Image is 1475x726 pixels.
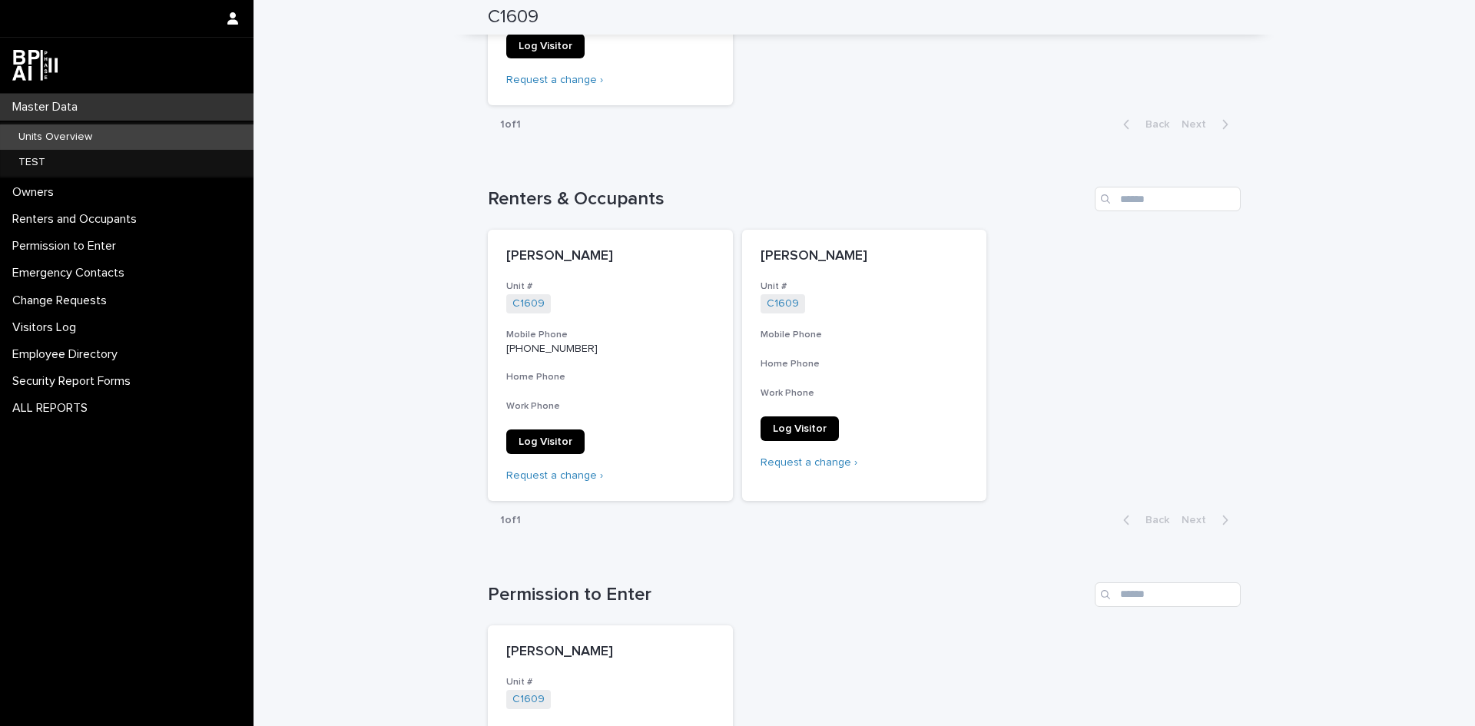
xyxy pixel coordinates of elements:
p: Change Requests [6,293,119,308]
p: [PERSON_NAME] [506,248,714,265]
h3: Mobile Phone [761,329,969,341]
input: Search [1095,582,1241,607]
p: Permission to Enter [6,239,128,254]
p: 1 of 1 [488,106,533,144]
button: Next [1175,118,1241,131]
a: Request a change › [506,470,603,481]
p: Renters and Occupants [6,212,149,227]
a: C1609 [767,297,799,310]
h1: Permission to Enter [488,584,1089,606]
button: Back [1111,513,1175,527]
a: Request a change › [761,457,857,468]
p: [PERSON_NAME] [761,248,969,265]
p: Units Overview [6,131,104,144]
span: Log Visitor [519,41,572,51]
h1: Renters & Occupants [488,188,1089,211]
p: [PERSON_NAME] [506,644,714,661]
a: C1609 [512,693,545,706]
h3: Work Phone [506,400,714,413]
p: Visitors Log [6,320,88,335]
p: Master Data [6,100,90,114]
span: Next [1182,515,1215,525]
a: C1609 [512,297,545,310]
span: Log Visitor [519,436,572,447]
span: Back [1136,515,1169,525]
p: Emergency Contacts [6,266,137,280]
h3: Home Phone [506,371,714,383]
p: Owners [6,185,66,200]
a: Request a change › [506,75,603,85]
span: Back [1136,119,1169,130]
h2: C1609 [488,6,539,28]
p: Employee Directory [6,347,130,362]
span: Next [1182,119,1215,130]
h3: Unit # [506,676,714,688]
span: Log Visitor [773,423,827,434]
a: Log Visitor [506,34,585,58]
a: [PERSON_NAME]Unit #C1609 Mobile Phone[PHONE_NUMBER]Home PhoneWork PhoneLog VisitorRequest a change › [488,230,733,501]
p: Security Report Forms [6,374,143,389]
button: Back [1111,118,1175,131]
h3: Work Phone [761,387,969,399]
p: 1 of 1 [488,502,533,539]
a: Log Visitor [506,429,585,454]
button: Next [1175,513,1241,527]
p: TEST [6,156,58,169]
a: [PERSON_NAME]Unit #C1609 Mobile PhoneHome PhoneWork PhoneLog VisitorRequest a change › [742,230,987,501]
img: dwgmcNfxSF6WIOOXiGgu [12,50,58,81]
a: [PHONE_NUMBER] [506,343,598,354]
h3: Unit # [761,280,969,293]
p: ALL REPORTS [6,401,100,416]
h3: Unit # [506,280,714,293]
input: Search [1095,187,1241,211]
h3: Mobile Phone [506,329,714,341]
h3: Home Phone [761,358,969,370]
a: Log Visitor [761,416,839,441]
